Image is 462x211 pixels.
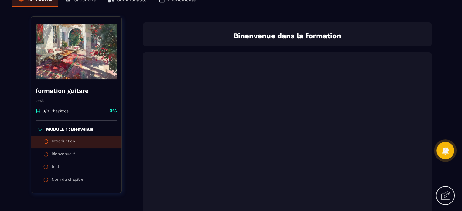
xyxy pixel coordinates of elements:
[52,164,59,171] div: test
[109,107,117,114] p: 0%
[36,98,117,103] p: test
[52,177,84,184] div: Nom du chapitre
[36,87,117,95] h4: formation guitare
[43,109,69,113] p: 0/3 Chapitres
[52,139,75,145] div: Introduction
[233,32,341,40] strong: Binenvenue dans la formation
[52,151,75,158] div: Bienvenue 2
[36,21,117,82] img: banner
[46,127,93,133] p: MODULE 1 : Bienvenue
